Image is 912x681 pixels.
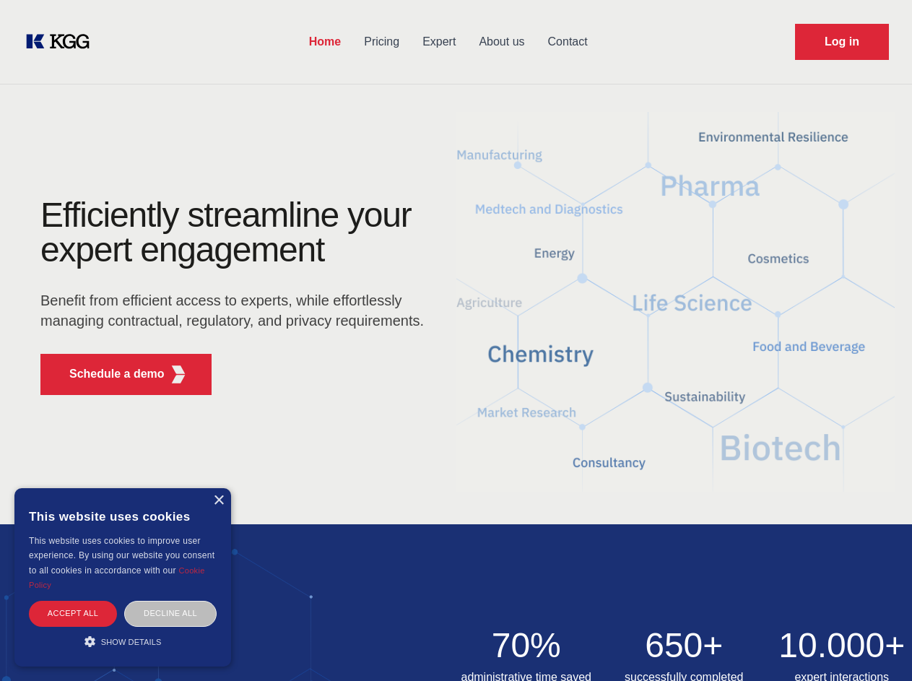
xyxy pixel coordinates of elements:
button: Schedule a demoKGG Fifth Element RED [40,354,212,395]
a: Cookie Policy [29,566,205,589]
span: Show details [101,638,162,646]
h2: 70% [456,628,597,663]
a: Expert [411,23,467,61]
div: Show details [29,634,217,649]
div: This website uses cookies [29,499,217,534]
span: This website uses cookies to improve user experience. By using our website you consent to all coo... [29,536,214,576]
div: Close [213,495,224,506]
h1: Efficiently streamline your expert engagement [40,198,433,267]
img: KGG Fifth Element RED [170,365,188,383]
a: About us [467,23,536,61]
a: Request Demo [795,24,889,60]
h2: 650+ [614,628,755,663]
p: Benefit from efficient access to experts, while effortlessly managing contractual, regulatory, an... [40,290,433,331]
a: KOL Knowledge Platform: Talk to Key External Experts (KEE) [23,30,101,53]
div: Decline all [124,601,217,626]
a: Pricing [352,23,411,61]
div: Accept all [29,601,117,626]
p: Schedule a demo [69,365,165,383]
a: Home [298,23,352,61]
img: KGG Fifth Element RED [456,94,895,510]
a: Contact [537,23,599,61]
